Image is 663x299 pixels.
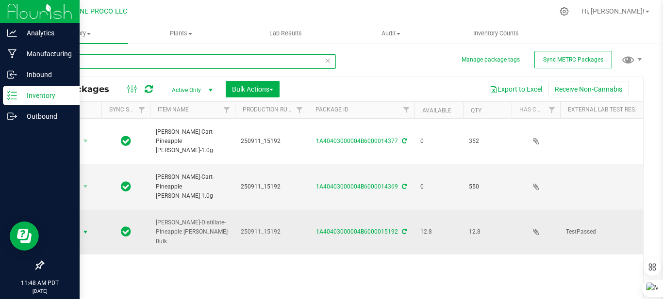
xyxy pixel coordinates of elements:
span: Inventory Counts [460,29,532,38]
iframe: Resource center [10,221,39,251]
inline-svg: Outbound [7,111,17,121]
p: Outbound [17,110,75,122]
span: 250911_15192 [241,227,302,236]
span: Lab Results [256,29,315,38]
inline-svg: Analytics [7,28,17,38]
a: Filter [292,102,308,118]
span: select [80,180,92,193]
a: Qty [471,107,481,114]
span: select [80,134,92,148]
inline-svg: Inventory [7,91,17,100]
span: [PERSON_NAME]-Cart-Pineapple [PERSON_NAME]-1.0g [156,173,229,201]
button: Export to Excel [483,81,548,97]
a: 1A40403000004B6000014369 [316,183,398,190]
span: 250911_15192 [241,182,302,191]
span: In Sync [121,180,131,193]
a: Filter [544,102,560,118]
inline-svg: Manufacturing [7,49,17,59]
span: Sync from Compliance System [400,183,407,190]
inline-svg: Inbound [7,70,17,79]
span: Plants [129,29,232,38]
span: 250911_15192 [241,137,302,146]
button: Manage package tags [462,56,520,64]
span: In Sync [121,225,131,238]
span: 0 [420,182,457,191]
input: Search Package ID, Item Name, SKU, Lot or Part Number... [43,54,336,69]
a: Production Run [243,106,292,113]
span: Sync from Compliance System [400,138,407,144]
span: DUNE PROCO LLC [71,7,127,16]
span: Hi, [PERSON_NAME]! [581,7,645,15]
a: 1A40403000004B6000014377 [316,138,398,144]
a: Filter [134,102,150,118]
span: 352 [469,137,506,146]
span: All Packages [50,84,119,94]
p: [DATE] [4,287,75,295]
span: In Sync [121,134,131,148]
p: 11:48 AM PDT [4,279,75,287]
a: Plants [128,23,233,44]
p: Inbound [17,69,75,80]
span: 550 [469,182,506,191]
a: Lab Results [233,23,338,44]
span: Clear [324,54,331,67]
p: Inventory [17,90,75,101]
span: Audit [339,29,443,38]
span: TestPassed [566,227,651,236]
a: Audit [338,23,443,44]
a: Available [422,107,451,114]
a: Package ID [315,106,348,113]
a: External Lab Test Result [568,106,644,113]
span: Bulk Actions [232,85,273,93]
span: 0 [420,137,457,146]
button: Sync METRC Packages [534,51,612,68]
span: [PERSON_NAME]-Cart-Pineapple [PERSON_NAME]-1.0g [156,127,229,156]
p: Manufacturing [17,48,75,60]
span: 12.8 [420,227,457,236]
a: Filter [398,102,414,118]
span: Sync from Compliance System [400,228,407,235]
a: 1A40403000004B6000015192 [316,228,398,235]
a: Filter [219,102,235,118]
a: Sync Status [109,106,147,113]
span: [PERSON_NAME]-Distillate-Pineapple [PERSON_NAME]-Bulk [156,218,229,246]
th: Has COA [512,102,560,119]
button: Bulk Actions [226,81,280,97]
div: Manage settings [558,7,570,16]
span: 12.8 [469,227,506,236]
p: Analytics [17,27,75,39]
span: Sync METRC Packages [543,56,603,63]
span: select [80,225,92,239]
a: Item Name [158,106,189,113]
button: Receive Non-Cannabis [548,81,629,97]
a: Inventory Counts [443,23,548,44]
